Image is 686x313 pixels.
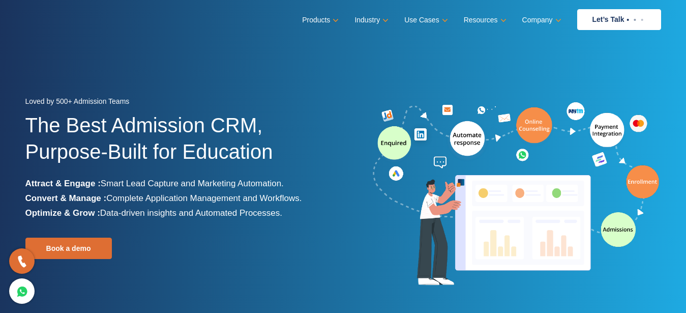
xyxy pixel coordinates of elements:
[404,13,445,27] a: Use Cases
[354,13,386,27] a: Industry
[577,9,661,30] a: Let’s Talk
[25,94,336,112] div: Loved by 500+ Admission Teams
[25,208,100,218] b: Optimize & Grow :
[101,179,284,188] span: Smart Lead Capture and Marketing Automation.
[25,193,107,203] b: Convert & Manage :
[464,13,504,27] a: Resources
[371,100,661,290] img: admission-software-home-page-header
[522,13,559,27] a: Company
[25,112,336,176] h1: The Best Admission CRM, Purpose-Built for Education
[100,208,282,218] span: Data-driven insights and Automated Processes.
[25,179,101,188] b: Attract & Engage :
[106,193,302,203] span: Complete Application Management and Workflows.
[25,238,112,259] a: Book a demo
[302,13,337,27] a: Products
